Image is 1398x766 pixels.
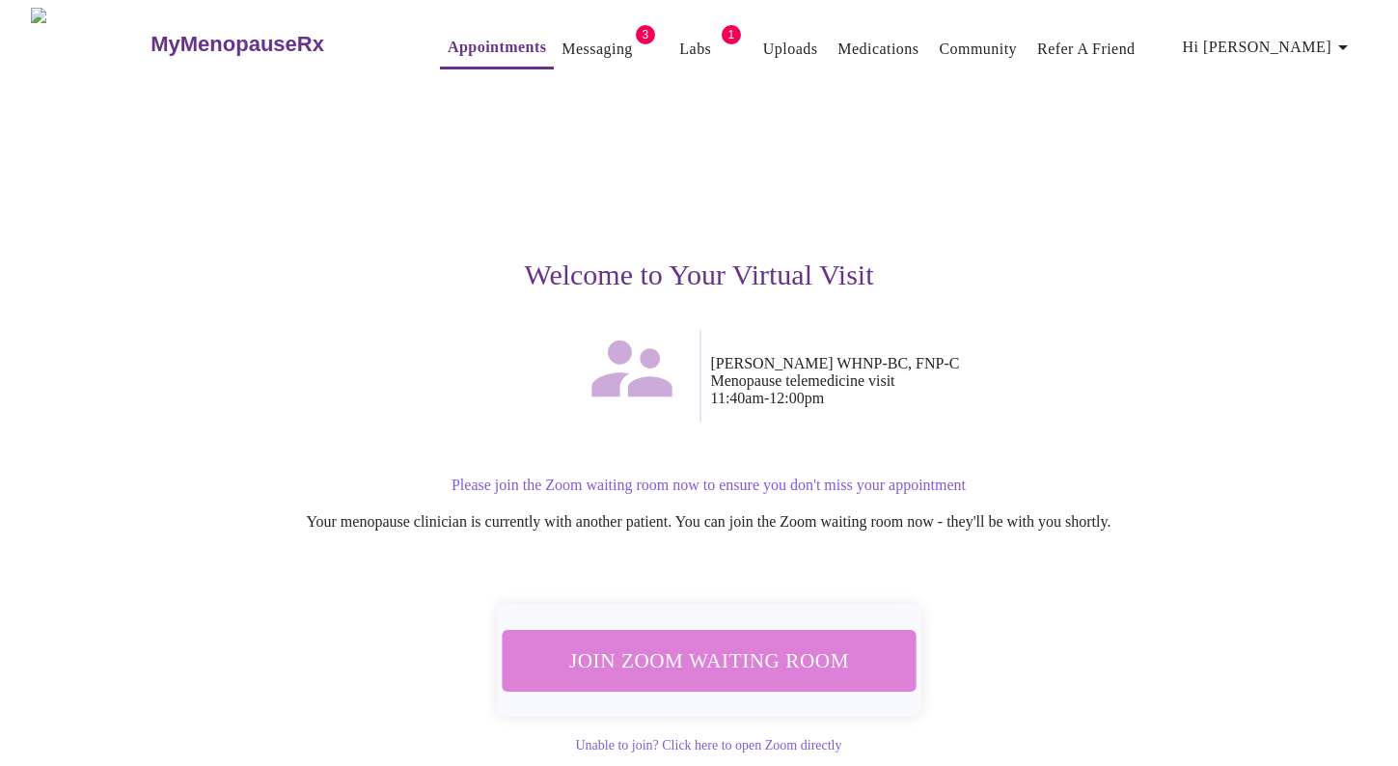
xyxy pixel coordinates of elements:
[124,477,1294,494] p: Please join the Zoom waiting room now to ensure you don't miss your appointment
[105,259,1294,291] h3: Welcome to Your Virtual Visit
[722,25,741,44] span: 1
[554,30,640,68] button: Messaging
[1037,36,1136,63] a: Refer a Friend
[562,36,632,63] a: Messaging
[575,738,841,752] a: Unable to join? Click here to open Zoom directly
[837,36,918,63] a: Medications
[711,355,1294,407] p: [PERSON_NAME] WHNP-BC, FNP-C Menopause telemedicine visit 11:40am - 12:00pm
[527,643,891,678] span: Join Zoom Waiting Room
[931,30,1025,68] button: Community
[763,36,818,63] a: Uploads
[1183,34,1355,61] span: Hi [PERSON_NAME]
[448,34,546,61] a: Appointments
[440,28,554,69] button: Appointments
[939,36,1017,63] a: Community
[151,32,324,57] h3: MyMenopauseRx
[636,25,655,44] span: 3
[1029,30,1143,68] button: Refer a Friend
[755,30,826,68] button: Uploads
[124,513,1294,531] p: Your menopause clinician is currently with another patient. You can join the Zoom waiting room no...
[31,8,149,80] img: MyMenopauseRx Logo
[679,36,711,63] a: Labs
[830,30,926,68] button: Medications
[149,11,401,78] a: MyMenopauseRx
[665,30,726,68] button: Labs
[1175,28,1362,67] button: Hi [PERSON_NAME]
[502,630,917,691] button: Join Zoom Waiting Room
